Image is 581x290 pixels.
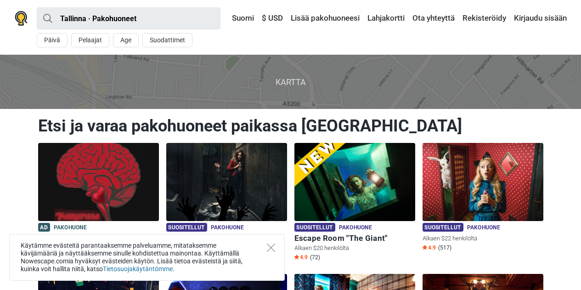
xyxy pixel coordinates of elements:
p: Alkaen $20 henkilöltä [294,244,415,252]
span: Suositellut [423,223,463,232]
a: Lisää pakohuoneesi [288,10,362,27]
button: Age [113,33,139,47]
button: Päivä [37,33,68,47]
img: Paranoia [38,143,159,221]
a: $ USD [259,10,285,27]
img: Nowescape logo [15,11,28,26]
a: Kirjaudu sisään [512,10,567,27]
a: The Secret Of Orphanage Suositellut Pakohuone The Secret Of Orphanage Alkaen $25 henkilöltä Star4... [166,143,287,263]
img: Star [423,245,427,250]
h6: [MEDICAL_DATA] [38,233,159,243]
a: Paranoia Ad Pakohuone [MEDICAL_DATA] Alkaen $15 henkilöltä [38,143,159,254]
a: Suositellut Pakohuone Alkaen $22 henkilöltä Star4.9 (517) [423,143,543,253]
img: Escape Room "The Giant" [294,143,415,221]
span: Pakohuone [211,223,244,233]
span: (517) [438,244,451,251]
span: Pakohuone [467,223,500,233]
p: Alkaen $22 henkilöltä [423,234,543,243]
a: Tietosuojakäytäntömme [103,265,173,273]
span: Pakohuone [54,223,87,233]
button: Suodattimet [142,33,192,47]
img: Suomi [226,15,232,22]
img: Star [294,255,299,259]
h6: Escape Room "The Giant" [294,233,415,243]
span: Suositellut [294,223,335,232]
img: The Secret Of Orphanage [166,143,287,221]
button: Close [267,244,275,252]
div: Käytämme evästeitä parantaaksemme palveluamme, mitataksemme kävijämääriä ja näyttääksemme sinulle... [9,234,285,281]
span: (72) [310,254,320,261]
span: Pakohuone [339,223,372,233]
span: Ad [38,223,50,232]
a: Lahjakortti [365,10,407,27]
button: Pelaajat [71,33,109,47]
span: Suositellut [166,223,207,232]
span: 4.9 [294,254,308,261]
input: kokeile “London” [37,7,220,29]
a: Ota yhteyttä [410,10,457,27]
h1: Etsi ja varaa pakohuoneet paikassa [GEOGRAPHIC_DATA] [38,116,543,136]
a: Escape Room "The Giant" Suositellut Pakohuone Escape Room "The Giant" Alkaen $20 henkilöltä Star4... [294,143,415,263]
a: Suomi [223,10,256,27]
span: 4.9 [423,244,436,251]
a: Rekisteröidy [460,10,508,27]
h6: The Secret Of Orphanage [166,233,287,243]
